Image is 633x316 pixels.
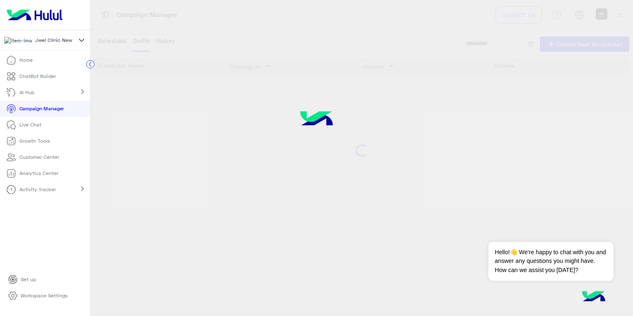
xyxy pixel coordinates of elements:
[2,272,43,288] a: Set up
[2,288,74,304] a: Workspace Settings
[488,242,613,281] span: Hello!👋 We're happy to chat with you and answer any questions you might have. How can we assist y...
[77,184,87,194] mat-icon: chevron_right
[21,292,68,299] p: Workspace Settings
[21,276,36,283] p: Set up
[285,99,348,141] img: hulul-logo.png
[19,73,56,80] p: ChatBot Builder
[19,137,50,145] p: Growth Tools
[4,37,32,44] img: 177882628735456
[19,186,56,193] p: Activity tracker
[579,283,608,312] img: hulul-logo.png
[19,153,59,161] p: Customer Center
[19,170,58,177] p: Analytics Center
[19,121,41,129] p: Live Chat
[35,36,72,44] span: Jwel Clinic New
[19,56,33,64] p: Home
[19,105,64,112] p: Campaign Manager
[19,89,34,96] p: AI Hub
[77,87,87,97] mat-icon: chevron_right
[3,6,66,24] img: Logo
